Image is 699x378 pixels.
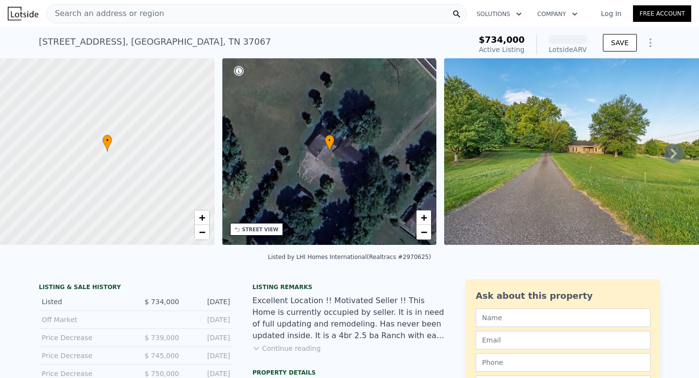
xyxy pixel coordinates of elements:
span: + [199,211,205,223]
div: Listed by LHI Homes International (Realtracs #2970625) [268,254,431,260]
img: Lotside [8,7,38,20]
input: Phone [476,353,650,372]
div: LISTING & SALE HISTORY [39,283,233,293]
a: Log In [589,9,633,18]
span: $ 739,000 [145,334,179,342]
button: Company [530,5,585,23]
div: STREET VIEW [242,226,279,233]
span: + [421,211,427,223]
div: Listed [42,297,128,307]
input: Name [476,309,650,327]
button: Continue reading [252,344,321,353]
div: [DATE] [187,351,230,361]
div: Listing remarks [252,283,447,291]
button: SAVE [603,34,637,52]
div: Ask about this property [476,289,650,303]
span: $ 750,000 [145,370,179,378]
div: Price Decrease [42,333,128,343]
span: • [325,136,334,145]
div: [DATE] [187,297,230,307]
span: $734,000 [479,34,525,45]
div: • [102,135,112,152]
a: Free Account [633,5,691,22]
span: $ 745,000 [145,352,179,360]
span: • [102,136,112,145]
div: [STREET_ADDRESS] , [GEOGRAPHIC_DATA] , TN 37067 [39,35,271,49]
div: Excellent Location !! Motivated Seller !! This Home is currently occupied by seller. It is in nee... [252,295,447,342]
button: Solutions [469,5,530,23]
a: Zoom in [195,210,209,225]
input: Email [476,331,650,349]
span: Active Listing [479,46,525,53]
a: Zoom in [416,210,431,225]
span: Search an address or region [47,8,164,19]
span: − [421,226,427,238]
div: [DATE] [187,333,230,343]
div: Price Decrease [42,351,128,361]
span: − [199,226,205,238]
div: • [325,135,334,152]
button: Show Options [641,33,660,52]
div: [DATE] [187,315,230,325]
div: Lotside ARV [549,45,587,54]
div: Property details [252,369,447,377]
a: Zoom out [416,225,431,240]
span: $ 734,000 [145,298,179,306]
div: Off Market [42,315,128,325]
a: Zoom out [195,225,209,240]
